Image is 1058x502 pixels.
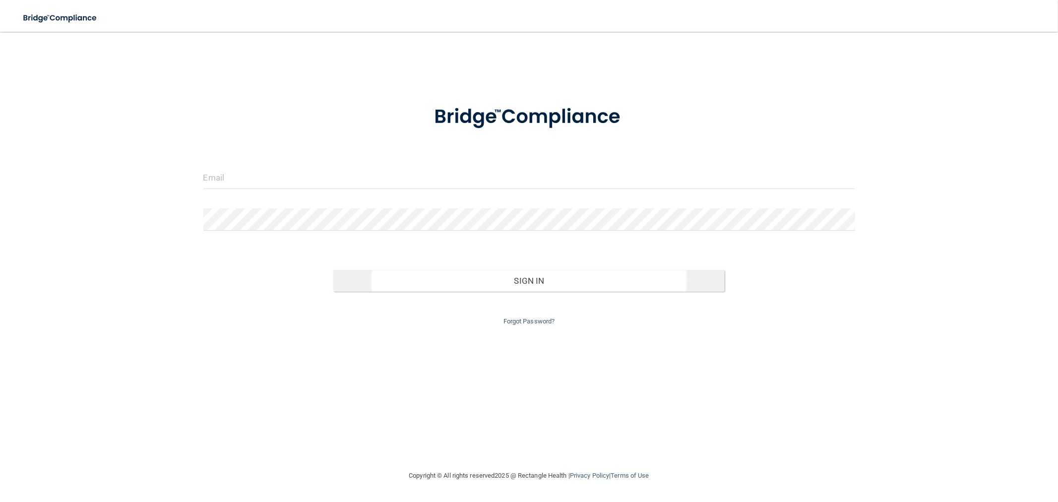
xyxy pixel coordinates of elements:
a: Terms of Use [611,472,649,479]
img: bridge_compliance_login_screen.278c3ca4.svg [414,91,645,143]
a: Privacy Policy [570,472,609,479]
button: Sign In [333,270,724,292]
input: Email [203,167,855,189]
div: Copyright © All rights reserved 2025 @ Rectangle Health | | [348,460,710,492]
img: bridge_compliance_login_screen.278c3ca4.svg [15,8,106,28]
a: Forgot Password? [503,317,555,325]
